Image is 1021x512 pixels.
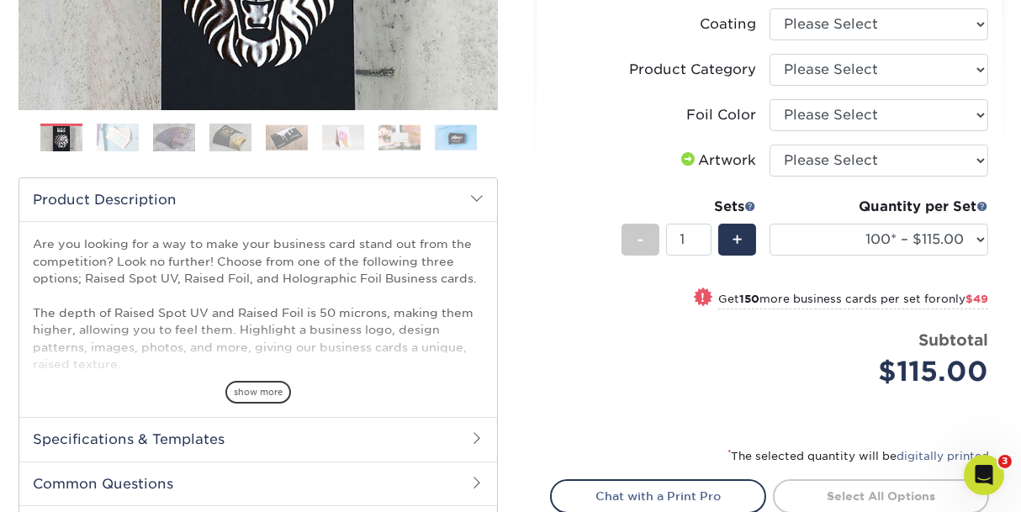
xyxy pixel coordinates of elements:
small: The selected quantity will be [727,450,989,462]
iframe: Google Customer Reviews [4,461,143,506]
div: Foil Color [686,105,756,125]
iframe: Intercom live chat [964,455,1004,495]
span: $49 [965,293,988,305]
div: Product Category [629,60,756,80]
span: 3 [998,455,1012,468]
small: Get more business cards per set for [718,293,988,309]
h2: Common Questions [19,462,497,505]
span: only [941,293,988,305]
img: Business Cards 08 [435,124,477,150]
img: Business Cards 06 [322,124,364,150]
div: $115.00 [782,351,988,392]
img: Business Cards 01 [40,118,82,160]
strong: 150 [739,293,759,305]
h2: Product Description [19,178,497,221]
strong: Subtotal [918,330,988,349]
img: Business Cards 04 [209,123,251,151]
span: show more [225,381,291,404]
img: Business Cards 07 [378,124,421,150]
img: Business Cards 03 [153,123,195,151]
a: digitally printed [897,450,989,462]
span: + [732,227,743,252]
div: Artwork [678,150,756,171]
div: Quantity per Set [770,197,988,217]
img: Business Cards 05 [266,124,308,150]
div: Coating [700,14,756,34]
span: - [637,227,644,252]
h2: Specifications & Templates [19,417,497,461]
div: Sets [622,197,756,217]
img: Business Cards 02 [97,123,139,151]
span: ! [701,289,706,307]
